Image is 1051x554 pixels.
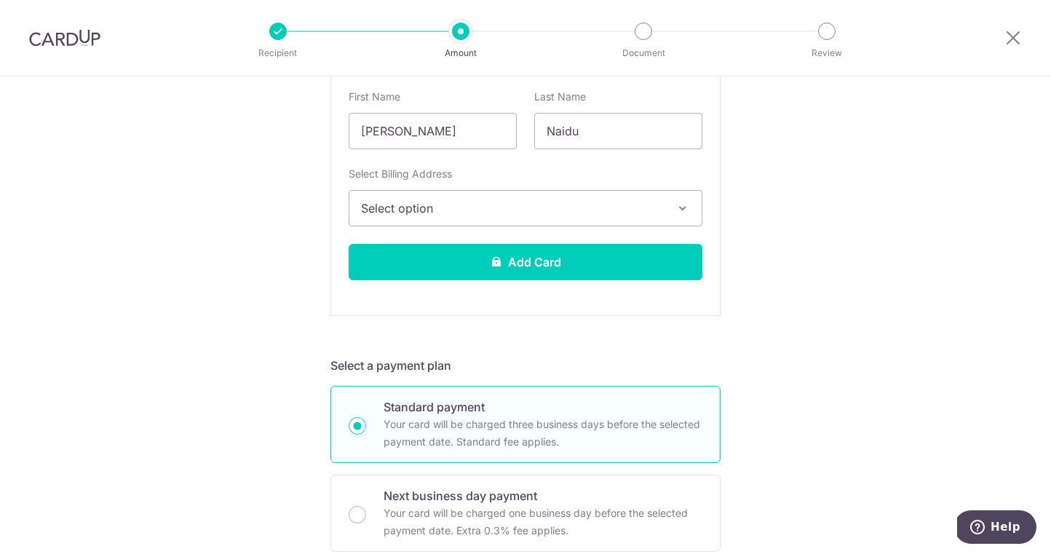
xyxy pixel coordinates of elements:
label: Select Billing Address [349,167,452,181]
label: Last Name [534,90,586,104]
img: CardUp [29,29,100,47]
button: Add Card [349,244,702,280]
p: Next business day payment [384,487,702,504]
p: Standard payment [384,398,702,416]
span: Select option [361,199,664,217]
p: Your card will be charged one business day before the selected payment date. Extra 0.3% fee applies. [384,504,702,539]
h5: Select a payment plan [330,357,721,374]
p: Your card will be charged three business days before the selected payment date. Standard fee appl... [384,416,702,451]
p: Document [590,46,697,60]
p: Review [773,46,881,60]
input: Cardholder Last Name [534,113,702,149]
label: First Name [349,90,400,104]
input: Cardholder First Name [349,113,517,149]
button: Select option [349,190,702,226]
p: Amount [407,46,515,60]
iframe: Opens a widget where you can find more information [957,510,1036,547]
p: Recipient [224,46,332,60]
